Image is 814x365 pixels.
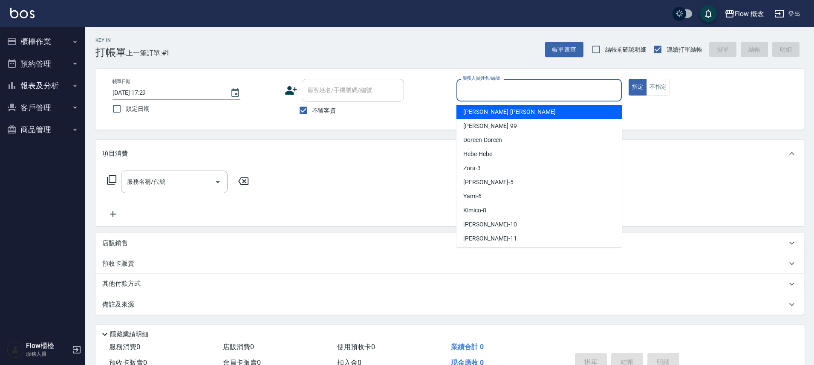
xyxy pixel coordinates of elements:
[95,294,804,315] div: 備註及來源
[223,343,254,351] span: 店販消費 0
[95,46,126,58] h3: 打帳單
[26,342,69,350] h5: Flow櫃檯
[629,79,647,96] button: 指定
[463,150,492,159] span: Hebe -Hebe
[126,104,150,113] span: 鎖定日期
[771,6,804,22] button: 登出
[312,106,336,115] span: 不留客資
[721,5,768,23] button: Flow 概念
[3,97,82,119] button: 客戶管理
[95,253,804,274] div: 預收卡販賣
[102,259,134,268] p: 預收卡販賣
[102,300,134,309] p: 備註及來源
[462,75,500,81] label: 服務人員姓名/編號
[126,48,170,58] span: 上一筆訂單:#1
[102,149,128,158] p: 項目消費
[95,140,804,167] div: 項目消費
[10,8,35,18] img: Logo
[451,343,484,351] span: 業績合計 0
[110,330,148,339] p: 隱藏業績明細
[102,279,145,289] p: 其他付款方式
[463,192,482,201] span: Yami -6
[463,220,517,229] span: [PERSON_NAME] -10
[26,350,69,358] p: 服務人員
[95,274,804,294] div: 其他付款方式
[463,107,556,116] span: [PERSON_NAME] -[PERSON_NAME]
[667,45,702,54] span: 連續打單結帳
[463,164,481,173] span: Zora -3
[3,53,82,75] button: 預約管理
[3,31,82,53] button: 櫃檯作業
[463,178,514,187] span: [PERSON_NAME] -5
[646,79,670,96] button: 不指定
[113,86,222,100] input: YYYY/MM/DD hh:mm
[463,122,517,130] span: [PERSON_NAME] -99
[109,343,140,351] span: 服務消費 0
[700,5,717,22] button: save
[337,343,375,351] span: 使用預收卡 0
[545,42,583,58] button: 帳單速查
[102,239,128,248] p: 店販銷售
[605,45,647,54] span: 結帳前確認明細
[3,75,82,97] button: 報表及分析
[211,175,225,189] button: Open
[95,38,126,43] h2: Key In
[463,234,517,243] span: [PERSON_NAME] -11
[95,233,804,253] div: 店販銷售
[463,206,486,215] span: Kimico -8
[225,83,245,103] button: Choose date, selected date is 2025-10-15
[735,9,765,19] div: Flow 概念
[463,136,502,145] span: Doreen -Doreen
[113,78,130,85] label: 帳單日期
[3,119,82,141] button: 商品管理
[7,341,24,358] img: Person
